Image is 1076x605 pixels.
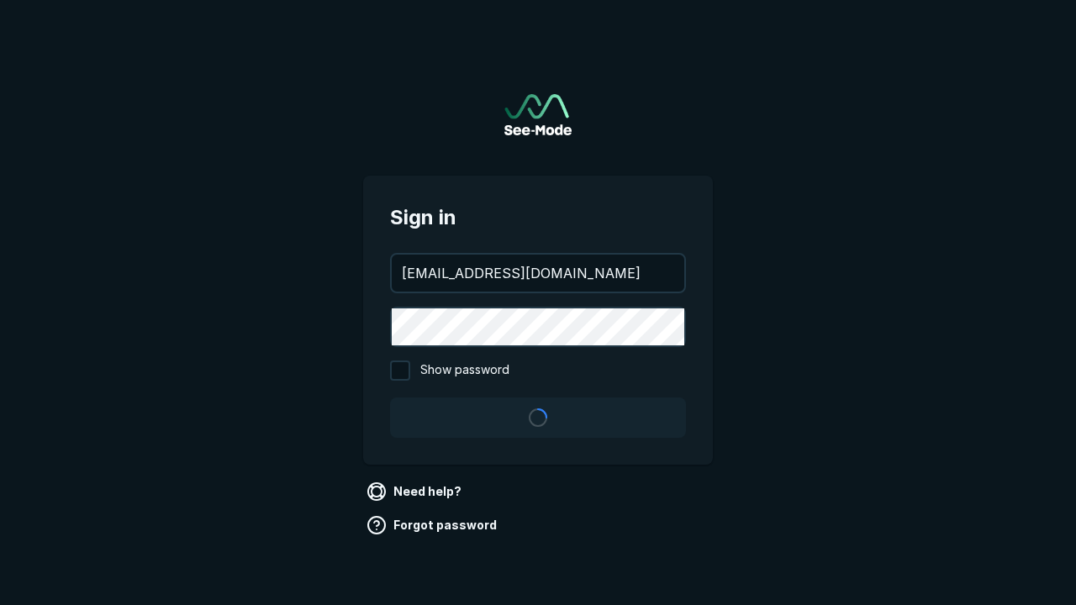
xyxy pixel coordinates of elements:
a: Need help? [363,478,468,505]
a: Go to sign in [504,94,572,135]
a: Forgot password [363,512,504,539]
span: Sign in [390,203,686,233]
span: Show password [420,360,509,381]
input: your@email.com [392,255,684,292]
img: See-Mode Logo [504,94,572,135]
